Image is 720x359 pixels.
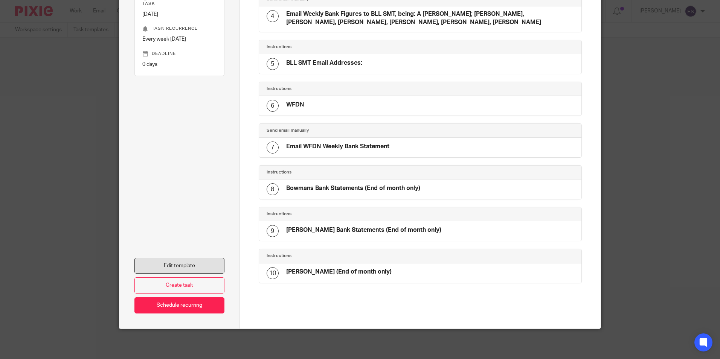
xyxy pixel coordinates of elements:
[267,100,279,112] div: 6
[267,211,420,217] h4: Instructions
[267,225,279,237] div: 9
[142,61,217,68] p: 0 days
[286,101,304,109] h4: WFDN
[267,183,279,195] div: 8
[267,267,279,279] div: 10
[142,26,217,32] p: Task recurrence
[142,35,217,43] p: Every week [DATE]
[267,141,279,154] div: 7
[286,143,389,151] h4: Email WFDN Weekly Bank Statement
[286,10,574,26] h4: Email Weekly Bank Figures to BLL SMT, being: A [PERSON_NAME]; [PERSON_NAME], [PERSON_NAME], [PERS...
[134,258,224,274] a: Edit template
[267,58,279,70] div: 5
[267,44,420,50] h4: Instructions
[267,253,420,259] h4: Instructions
[134,277,224,294] a: Create task
[286,268,392,276] h4: [PERSON_NAME] (End of month only)
[142,11,217,18] p: [DATE]
[286,184,420,192] h4: Bowmans Bank Statements (End of month only)
[134,297,224,313] a: Schedule recurring
[286,226,441,234] h4: [PERSON_NAME] Bank Statements (End of month only)
[267,128,420,134] h4: Send email manually
[267,86,420,92] h4: Instructions
[267,169,420,175] h4: Instructions
[286,59,362,67] h4: BLL SMT Email Addresses:
[267,10,279,22] div: 4
[142,51,217,57] p: Deadline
